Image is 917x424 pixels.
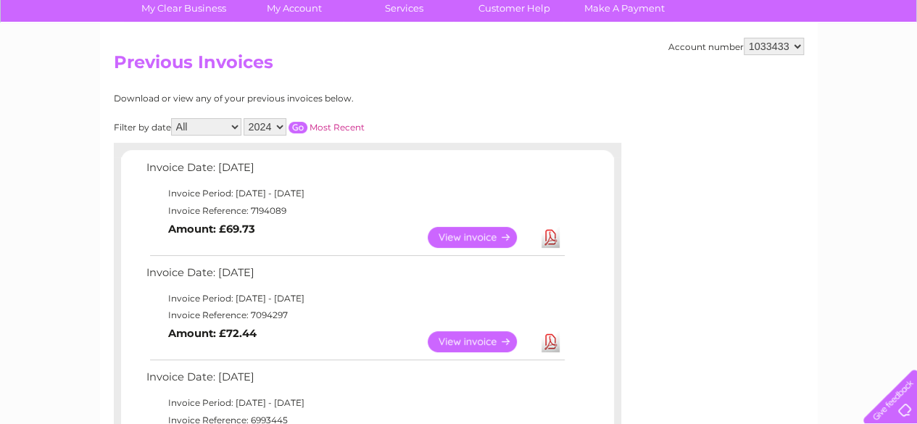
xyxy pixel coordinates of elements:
[698,62,730,72] a: Energy
[143,202,567,220] td: Invoice Reference: 7194089
[428,227,534,248] a: View
[143,290,567,307] td: Invoice Period: [DATE] - [DATE]
[869,62,903,72] a: Log out
[542,227,560,248] a: Download
[542,331,560,352] a: Download
[143,185,567,202] td: Invoice Period: [DATE] - [DATE]
[644,7,744,25] a: 0333 014 3131
[114,52,804,80] h2: Previous Invoices
[143,263,567,290] td: Invoice Date: [DATE]
[143,307,567,324] td: Invoice Reference: 7094297
[114,93,494,104] div: Download or view any of your previous invoices below.
[791,62,812,72] a: Blog
[821,62,856,72] a: Contact
[428,331,534,352] a: View
[117,8,802,70] div: Clear Business is a trading name of Verastar Limited (registered in [GEOGRAPHIC_DATA] No. 3667643...
[114,118,494,136] div: Filter by date
[143,394,567,412] td: Invoice Period: [DATE] - [DATE]
[143,367,567,394] td: Invoice Date: [DATE]
[310,122,365,133] a: Most Recent
[668,38,804,55] div: Account number
[739,62,782,72] a: Telecoms
[168,327,257,340] b: Amount: £72.44
[32,38,106,82] img: logo.png
[168,223,255,236] b: Amount: £69.73
[143,158,567,185] td: Invoice Date: [DATE]
[662,62,689,72] a: Water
